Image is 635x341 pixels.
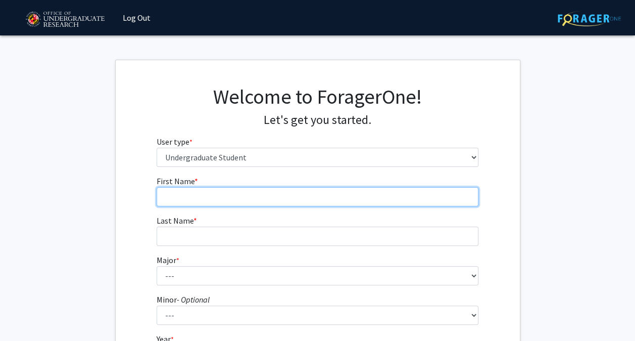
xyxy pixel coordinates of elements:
label: User type [157,136,192,148]
iframe: Chat [8,295,43,333]
label: Minor [157,293,210,306]
img: ForagerOne Logo [558,11,621,26]
h4: Let's get you started. [157,113,478,127]
h1: Welcome to ForagerOne! [157,84,478,109]
span: Last Name [157,216,193,226]
i: - Optional [177,294,210,305]
span: First Name [157,176,194,186]
label: Major [157,254,179,266]
img: University of Maryland Logo [22,7,108,32]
